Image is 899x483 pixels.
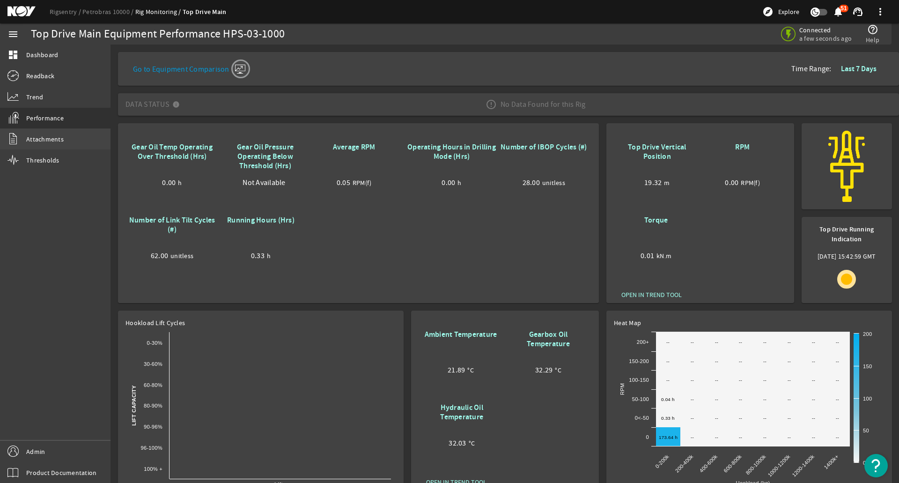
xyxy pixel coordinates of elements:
span: h [178,178,182,187]
span: 28.00 [523,178,540,187]
span: a few seconds ago [799,34,852,43]
button: 51 [833,7,843,17]
b: Gearbox Oil Temperature [527,329,570,349]
b: Gear Oil Pressure Operating Below Threshold (Hrs) [237,142,294,171]
text: -- [763,435,766,440]
text: -- [739,359,742,364]
span: Readback [26,71,54,81]
text: 100-150 [629,377,649,383]
span: 62.00 [151,251,168,260]
b: Number of Link Tilt Cycles (#) [129,215,215,234]
span: 32.29 [535,365,553,375]
span: RPM(f) [741,178,760,187]
span: 0.33 [251,251,265,260]
text: 200 [863,331,872,337]
text: -- [763,359,766,364]
text: -- [739,340,742,345]
button: Explore [759,4,803,19]
button: more_vert [869,0,892,23]
text: 90-96% [144,424,162,430]
span: Heat Map [614,319,641,327]
span: h [267,251,271,260]
text: -- [763,378,766,383]
text: -- [812,340,815,345]
text: -- [788,397,791,402]
text: -- [763,416,766,421]
text: RPM [619,383,625,395]
text: 800-1000k [744,453,767,476]
span: Not Available [243,178,285,187]
text: -- [739,397,742,402]
text: 50 [863,428,869,433]
text: 0-200k [654,453,670,469]
text: -- [715,416,718,421]
b: Gear Oil Temp Operating Over Threshold (Hrs) [132,142,213,161]
span: Performance [26,113,64,123]
text: 400-600k [698,453,718,474]
text: 200+ [637,339,649,345]
text: -- [666,359,670,364]
text: Lift Capacity [131,385,137,426]
text: -- [715,359,718,364]
a: Top Drive Main [183,7,227,16]
text: 200-400k [674,453,694,474]
text: -- [836,359,839,364]
img: rigsentry-icon-topdrive.png [809,131,884,202]
span: unitless [170,251,193,260]
text: -- [812,359,815,364]
span: 19.32 [644,178,662,187]
b: Running Hours (Hrs) [227,215,295,225]
b: RPM [735,142,750,152]
text: -- [836,416,839,421]
span: h [457,178,461,187]
b: Ambient Temperature [425,329,497,339]
mat-expansion-panel-header: Data StatusNo Data Found for this Rig [118,93,899,116]
b: Hydraulic Oil Temperature [440,402,483,422]
text: -- [691,359,694,364]
span: [DATE] 15:42:59 GMT [818,252,876,262]
mat-panel-title: Data Status [125,91,184,118]
span: Product Documentation [26,468,96,477]
span: Connected [799,26,852,34]
mat-icon: dashboard [7,49,19,60]
span: °C [555,365,561,375]
text: 150 [863,364,872,369]
button: OPEN IN TREND TOOL [614,286,689,303]
text: -- [836,340,839,345]
text: -- [666,378,670,383]
span: m [664,178,670,187]
span: 0.01 [641,251,654,260]
span: °C [469,438,475,448]
text: -- [715,340,718,345]
text: 50-100 [632,396,649,402]
text: -- [691,416,694,421]
span: Thresholds [26,156,59,165]
text: -- [836,378,839,383]
span: RPM(f) [353,178,372,187]
a: Go to Equipment Comparison [133,58,248,76]
b: Number of IBOP Cycles (#) [501,142,587,152]
text: 100% + [144,466,162,472]
span: 0.05 [337,178,350,187]
span: Trend [26,92,43,102]
span: Admin [26,447,45,456]
span: Help [866,35,879,45]
text: -- [715,378,718,383]
text: -- [691,378,694,383]
a: Rigsentry [50,7,82,16]
text: 0.33 h [661,416,675,421]
text: -- [739,378,742,383]
span: kN.m [656,251,671,260]
text: -- [666,340,670,345]
text: -- [691,397,694,402]
text: -- [715,435,718,440]
div: No Data Found for this Rig [478,91,593,118]
b: Last 7 Days [841,64,877,74]
text: -- [788,359,791,364]
div: Time Range: [791,60,892,77]
text: -- [739,435,742,440]
text: -- [812,435,815,440]
text: -- [836,397,839,402]
div: Top Drive Main Equipment Performance HPS-03-1000 [31,30,285,39]
text: -- [788,340,791,345]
